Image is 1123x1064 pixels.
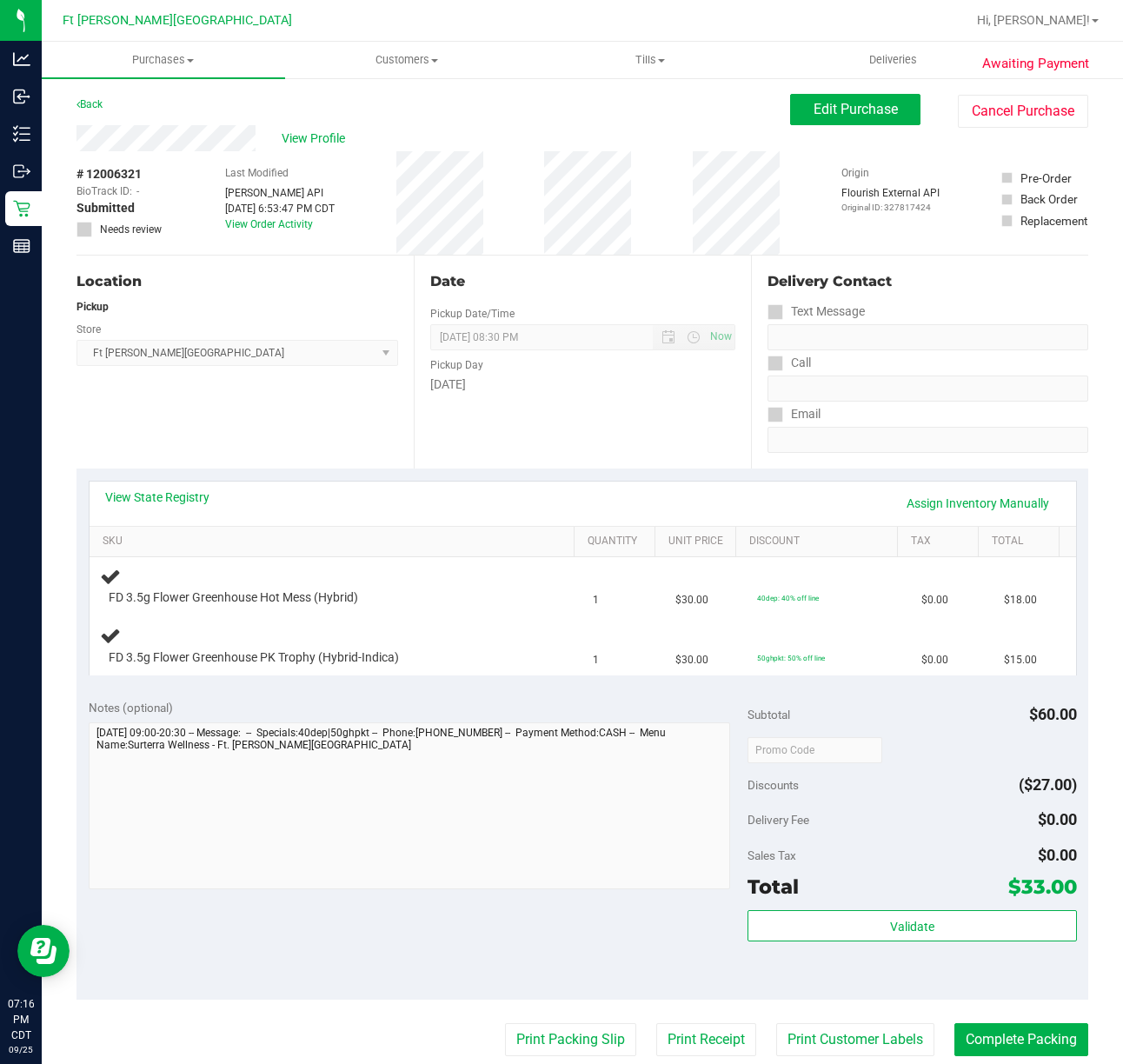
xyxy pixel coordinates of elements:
[748,769,799,801] span: Discounts
[748,737,882,763] input: Promo Code
[430,357,483,373] label: Pickup Day
[776,1023,934,1056] button: Print Customer Labels
[100,222,162,237] span: Needs review
[225,165,289,181] label: Last Modified
[1004,652,1037,668] span: $15.00
[767,402,821,427] label: Email
[63,13,292,28] span: Ft [PERSON_NAME][GEOGRAPHIC_DATA]
[136,183,139,199] span: -
[1029,705,1077,723] span: $60.00
[814,101,898,117] span: Edit Purchase
[841,185,940,214] div: Flourish External API
[1038,810,1077,828] span: $0.00
[8,996,34,1043] p: 07:16 PM CDT
[588,535,648,549] a: Quantity
[1008,874,1077,899] span: $33.00
[841,165,869,181] label: Origin
[225,185,335,201] div: [PERSON_NAME] API
[841,201,940,214] p: Original ID: 327817424
[76,322,101,337] label: Store
[103,535,568,549] a: SKU
[767,299,865,324] label: Text Message
[13,237,30,255] inline-svg: Reports
[225,218,313,230] a: View Order Activity
[76,165,142,183] span: # 12006321
[749,535,890,549] a: Discount
[757,654,825,662] span: 50ghpkt: 50% off line
[17,925,70,977] iframe: Resource center
[767,271,1088,292] div: Delivery Contact
[430,306,515,322] label: Pickup Date/Time
[505,1023,636,1056] button: Print Packing Slip
[977,13,1090,27] span: Hi, [PERSON_NAME]!
[757,594,819,602] span: 40dep: 40% off line
[675,592,708,608] span: $30.00
[109,649,399,666] span: FD 3.5g Flower Greenhouse PK Trophy (Hybrid-Indica)
[286,52,528,68] span: Customers
[76,301,109,313] strong: Pickup
[890,920,934,934] span: Validate
[921,652,948,668] span: $0.00
[282,130,351,148] span: View Profile
[76,183,132,199] span: BioTrack ID:
[8,1043,34,1056] p: 09/25
[13,50,30,68] inline-svg: Analytics
[13,163,30,180] inline-svg: Outbound
[89,701,173,715] span: Notes (optional)
[42,52,285,68] span: Purchases
[225,201,335,216] div: [DATE] 6:53:47 PM CDT
[13,200,30,217] inline-svg: Retail
[954,1023,1088,1056] button: Complete Packing
[528,42,772,78] a: Tills
[668,535,728,549] a: Unit Price
[772,42,1015,78] a: Deliveries
[1020,212,1087,229] div: Replacement
[593,592,599,608] span: 1
[748,708,790,722] span: Subtotal
[42,42,285,78] a: Purchases
[748,848,796,862] span: Sales Tax
[76,199,135,217] span: Submitted
[748,874,799,899] span: Total
[1020,170,1072,187] div: Pre-Order
[656,1023,756,1056] button: Print Receipt
[767,350,811,376] label: Call
[958,95,1088,128] button: Cancel Purchase
[911,535,971,549] a: Tax
[982,54,1089,74] span: Awaiting Payment
[675,652,708,668] span: $30.00
[13,125,30,143] inline-svg: Inventory
[76,98,103,110] a: Back
[105,489,209,506] a: View State Registry
[1020,190,1078,208] div: Back Order
[992,535,1052,549] a: Total
[430,271,735,292] div: Date
[767,324,1088,350] input: Format: (999) 999-9999
[529,52,771,68] span: Tills
[767,376,1088,402] input: Format: (999) 999-9999
[285,42,528,78] a: Customers
[1019,775,1077,794] span: ($27.00)
[76,271,398,292] div: Location
[748,910,1077,941] button: Validate
[921,592,948,608] span: $0.00
[846,52,940,68] span: Deliveries
[1004,592,1037,608] span: $18.00
[109,589,358,606] span: FD 3.5g Flower Greenhouse Hot Mess (Hybrid)
[593,652,599,668] span: 1
[748,813,809,827] span: Delivery Fee
[790,94,920,125] button: Edit Purchase
[1038,846,1077,864] span: $0.00
[13,88,30,105] inline-svg: Inbound
[430,376,735,394] div: [DATE]
[895,489,1060,518] a: Assign Inventory Manually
